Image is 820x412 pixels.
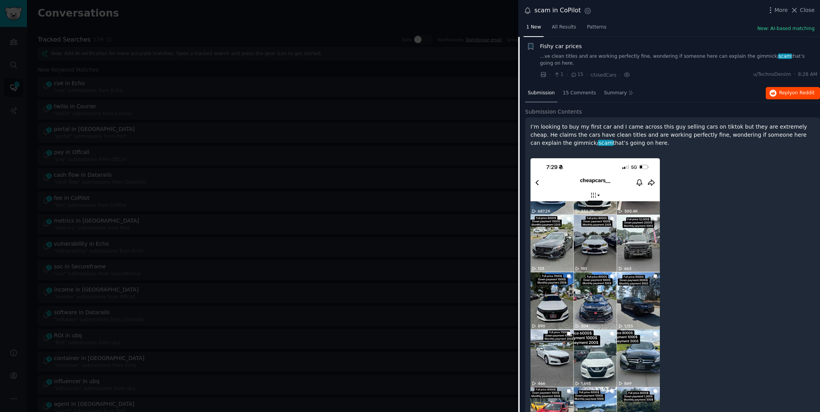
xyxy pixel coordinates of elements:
a: All Results [549,21,579,37]
span: · [794,71,795,78]
span: Submission [528,90,555,97]
a: Patterns [584,21,609,37]
span: 15 [571,71,583,78]
span: · [549,71,551,79]
p: I’m looking to buy my first car and I came across this guy selling cars on tiktok but they are ex... [530,123,815,147]
button: New: AI-based matching [757,25,815,32]
button: Close [790,6,815,14]
span: · [566,71,568,79]
a: Fishy car prices [540,42,582,50]
span: 15 Comments [563,90,596,97]
span: on Reddit [792,90,815,95]
span: Submission Contents [525,108,582,116]
span: Reply [779,90,815,97]
span: Patterns [587,24,606,31]
span: 1 New [526,24,541,31]
span: Summary [604,90,627,97]
div: scam in CoPilot [534,6,581,15]
span: Close [800,6,815,14]
span: u/TechnoDeniim [753,71,791,78]
span: · [619,71,621,79]
span: r/UsedCars [591,72,616,78]
span: scam [598,140,614,146]
a: 1 New [524,21,544,37]
span: More [775,6,788,14]
span: scam [778,54,792,59]
button: Replyon Reddit [766,87,820,99]
span: 8:28 AM [798,71,817,78]
span: · [586,71,587,79]
span: 1 [554,71,563,78]
button: More [766,6,788,14]
a: ...ve clean titles and are working perfectly fine, wondering if someone here can explain the gimm... [540,53,818,67]
span: All Results [552,24,576,31]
